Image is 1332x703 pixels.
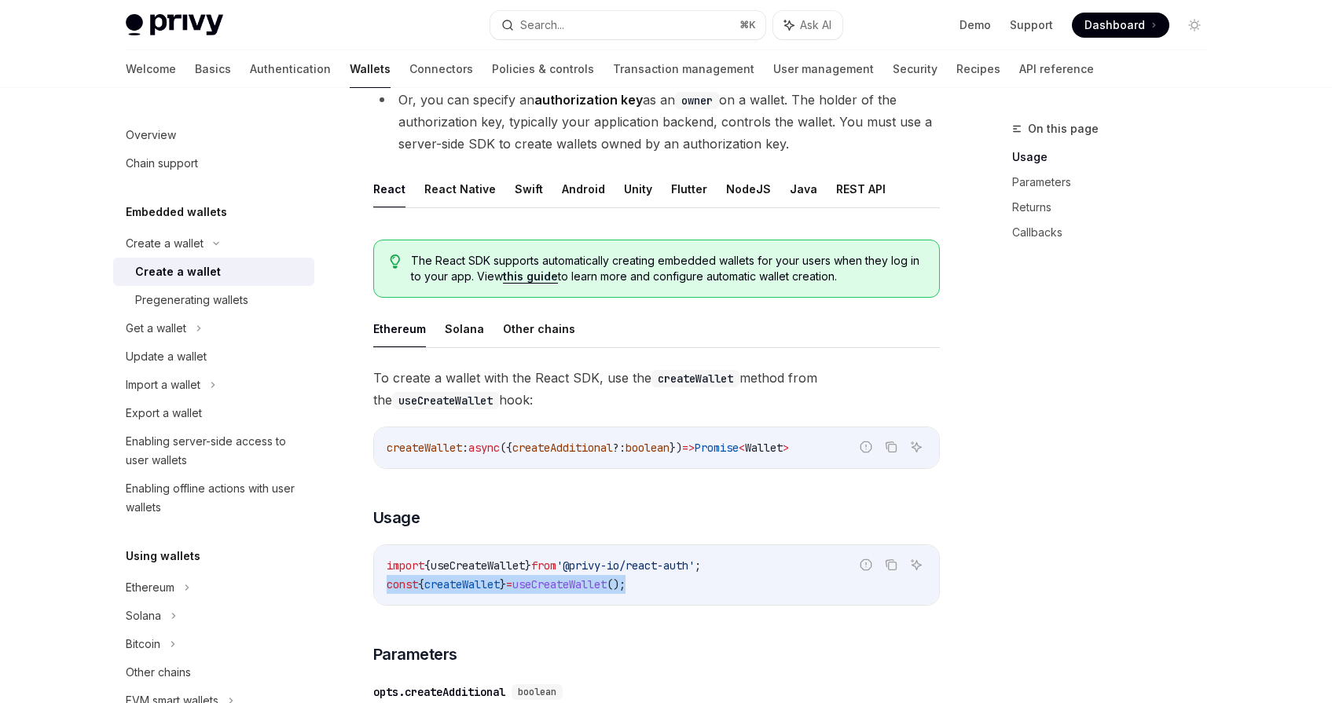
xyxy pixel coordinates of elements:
span: useCreateWallet [431,558,525,573]
button: Report incorrect code [856,437,876,457]
a: Returns [1012,195,1220,220]
span: from [531,558,556,573]
span: createWallet [424,577,500,591]
a: Dashboard [1072,13,1169,38]
div: Create a wallet [135,262,221,281]
a: Pregenerating wallets [113,286,314,314]
button: REST API [836,170,886,207]
div: Bitcoin [126,635,160,654]
a: Connectors [409,50,473,88]
a: Parameters [1012,170,1220,195]
a: Basics [195,50,231,88]
span: ; [695,558,701,573]
span: const [387,577,418,591]
a: Callbacks [1012,220,1220,245]
button: Ethereum [373,310,426,347]
a: Enabling offline actions with user wallets [113,474,314,522]
h5: Using wallets [126,547,200,566]
span: '@privy-io/react-auth' [556,558,695,573]
div: Other chains [126,663,191,682]
a: Policies & controls [492,50,594,88]
button: Solana [445,310,484,347]
a: Update a wallet [113,342,314,371]
span: async [468,441,500,455]
a: API reference [1019,50,1094,88]
button: React Native [424,170,496,207]
button: Flutter [671,170,707,207]
span: createWallet [387,441,462,455]
div: Chain support [126,154,198,173]
div: Search... [520,16,564,35]
button: Android [562,170,605,207]
span: Promise [695,441,739,455]
code: createWallet [651,370,739,387]
a: Other chains [113,658,314,687]
a: Enabling server-side access to user wallets [113,427,314,474]
button: Swift [515,170,543,207]
button: Report incorrect code [856,555,876,575]
a: Demo [960,17,991,33]
span: On this page [1028,119,1099,138]
a: Create a wallet [113,258,314,286]
div: Solana [126,606,161,625]
button: Ask AI [773,11,842,39]
span: Ask AI [800,17,831,33]
span: The React SDK supports automatically creating embedded wallets for your users when they log in to... [411,253,923,284]
div: Create a wallet [126,234,204,253]
span: useCreateWallet [512,577,607,591]
span: : [462,441,468,455]
div: Export a wallet [126,404,202,423]
div: Ethereum [126,578,174,597]
a: Usage [1012,145,1220,170]
a: Security [893,50,938,88]
code: useCreateWallet [392,392,499,409]
button: NodeJS [726,170,771,207]
div: Enabling server-side access to user wallets [126,432,305,470]
strong: authorization key [534,92,643,108]
code: owner [675,92,719,109]
button: Ask AI [906,555,927,575]
div: Get a wallet [126,319,186,338]
a: User management [773,50,874,88]
a: Transaction management [613,50,754,88]
button: Unity [624,170,652,207]
button: Other chains [503,310,575,347]
span: boolean [518,686,556,698]
div: Import a wallet [126,375,200,394]
img: light logo [126,14,223,36]
a: Wallets [350,50,391,88]
span: ({ [500,441,512,455]
a: Overview [113,121,314,149]
span: import [387,558,424,573]
a: Chain support [113,149,314,178]
a: this guide [503,269,558,284]
span: Usage [373,507,420,529]
span: > [783,441,789,455]
span: Wallet [745,441,783,455]
span: (); [607,577,626,591]
li: Or, you can specify an as an on a wallet. The holder of the authorization key, typically your app... [373,89,940,155]
span: To create a wallet with the React SDK, use the method from the hook: [373,367,940,411]
button: React [373,170,405,207]
span: Parameters [373,643,457,665]
button: Copy the contents from the code block [881,555,901,575]
span: ?: [613,441,626,455]
button: Ask AI [906,437,927,457]
a: Recipes [956,50,1000,88]
button: Toggle dark mode [1182,13,1207,38]
span: = [506,577,512,591]
a: Support [1010,17,1053,33]
a: Authentication [250,50,331,88]
button: Search...⌘K [490,11,765,39]
span: } [500,577,506,591]
button: Java [790,170,817,207]
div: Pregenerating wallets [135,291,248,309]
span: { [418,577,424,591]
a: Welcome [126,50,176,88]
div: Update a wallet [126,347,207,366]
div: opts.createAdditional [373,684,505,700]
div: Overview [126,126,176,145]
svg: Tip [390,254,401,269]
span: { [424,558,431,573]
span: Dashboard [1084,17,1145,33]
